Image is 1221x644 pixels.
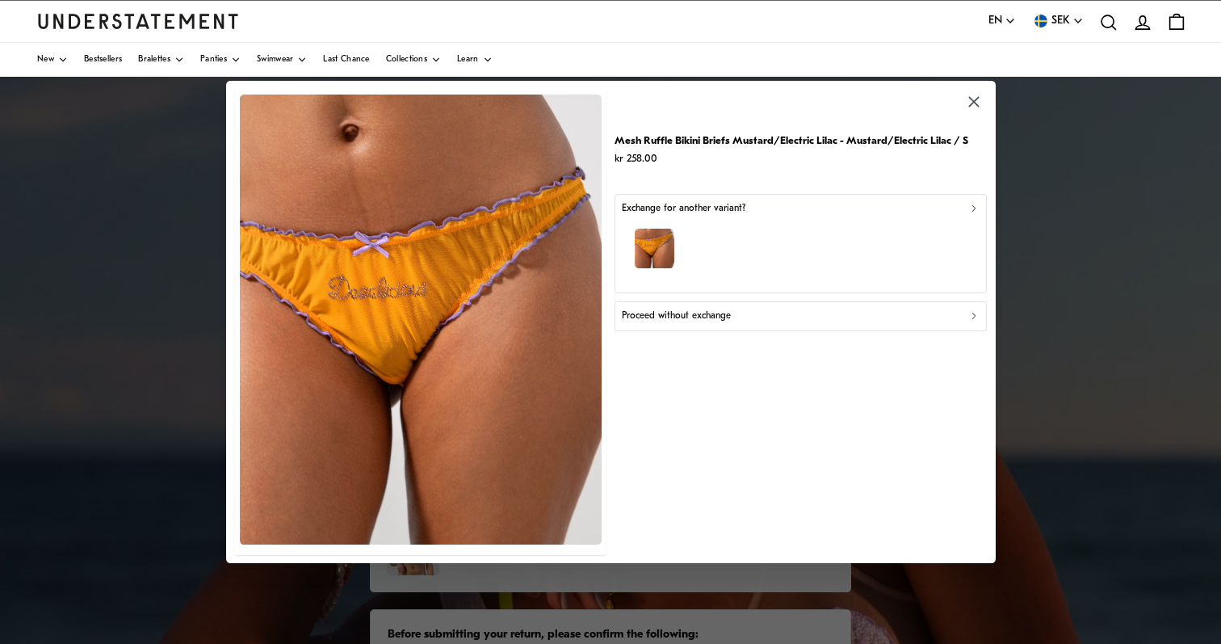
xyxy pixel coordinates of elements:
[615,194,987,293] button: Exchange for another variant?model-name=Janine|model-size=M
[988,12,1016,30] button: EN
[1051,12,1070,30] span: SEK
[200,56,227,64] span: Panties
[240,95,602,545] img: 35_601b1a0a-718a-45e8-a058-2db907ff4568.jpg
[37,43,68,77] a: New
[615,150,968,167] p: kr 258.00
[37,14,239,28] a: Understatement Homepage
[457,56,479,64] span: Learn
[457,43,493,77] a: Learn
[988,12,1002,30] span: EN
[138,43,184,77] a: Bralettes
[635,229,674,268] img: model-name=Janine|model-size=M
[615,133,968,149] p: Mesh Ruffle Bikini Briefs Mustard/Electric Lilac - Mustard/Electric Lilac / S
[323,43,369,77] a: Last Chance
[257,56,293,64] span: Swimwear
[37,56,54,64] span: New
[138,56,170,64] span: Bralettes
[622,200,745,216] p: Exchange for another variant?
[200,43,241,77] a: Panties
[323,56,369,64] span: Last Chance
[1032,12,1084,30] button: SEK
[622,309,731,324] p: Proceed without exchange
[386,56,427,64] span: Collections
[257,43,307,77] a: Swimwear
[386,43,441,77] a: Collections
[84,56,122,64] span: Bestsellers
[615,301,987,330] button: Proceed without exchange
[84,43,122,77] a: Bestsellers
